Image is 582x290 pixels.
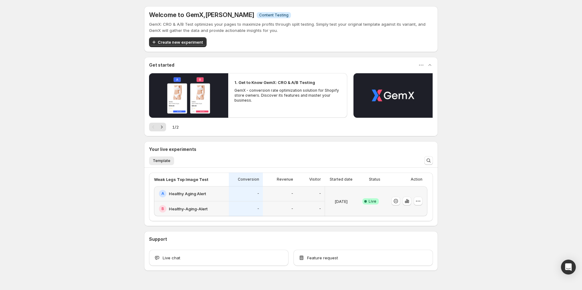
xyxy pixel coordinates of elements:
[169,191,206,197] h2: Healthy Aging Alert
[149,73,228,118] button: Play video
[149,236,167,242] h3: Support
[335,198,348,204] p: [DATE]
[309,177,321,182] p: Visitor
[307,255,338,261] span: Feature request
[319,191,321,196] p: -
[291,191,293,196] p: -
[424,156,433,165] button: Search and filter results
[149,62,174,68] h3: Get started
[369,199,376,204] span: Live
[149,11,254,19] h5: Welcome to GemX
[161,191,164,196] h2: A
[149,37,207,47] button: Create new experiment
[277,177,293,182] p: Revenue
[163,255,180,261] span: Live chat
[157,123,166,131] button: Next
[238,177,259,182] p: Conversion
[369,177,380,182] p: Status
[153,158,170,163] span: Template
[234,88,341,103] p: GemX - conversion rate optimization solution for Shopify store owners. Discover its features and ...
[154,176,208,182] p: Weak Legs Top Image Test
[319,206,321,211] p: -
[330,177,353,182] p: Started date
[411,177,422,182] p: Action
[234,79,315,86] h2: 1. Get to Know GemX: CRO & A/B Testing
[149,21,433,33] p: GemX: CRO & A/B Test optimizes your pages to maximize profits through split testing. Simply test ...
[169,206,208,212] h2: Healthy-Aging-Alert
[172,124,179,130] span: 1 / 2
[203,11,254,19] span: , [PERSON_NAME]
[161,206,164,211] h2: B
[353,73,433,118] button: Play video
[259,13,289,18] span: Content Testing
[149,123,166,131] nav: Pagination
[561,260,576,275] div: Open Intercom Messenger
[149,146,196,152] h3: Your live experiments
[291,206,293,211] p: -
[158,39,203,45] span: Create new experiment
[257,206,259,211] p: -
[257,191,259,196] p: -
